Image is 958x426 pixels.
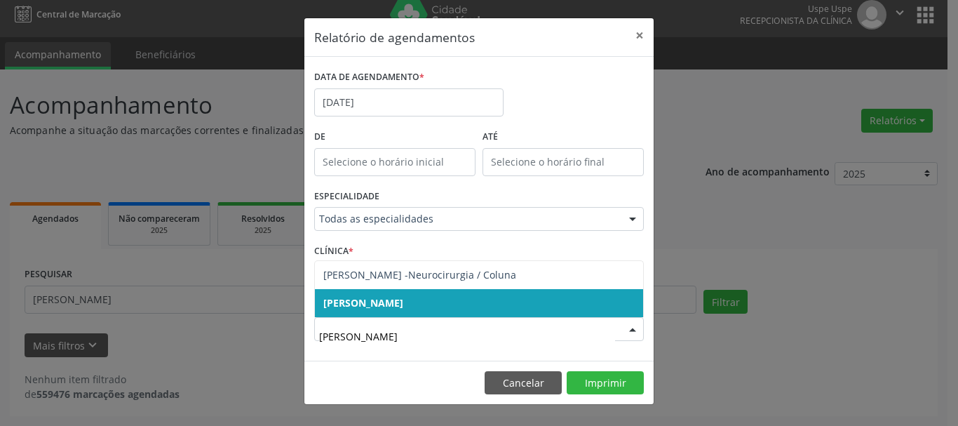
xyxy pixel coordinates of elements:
span: Todas as especialidades [319,212,615,226]
input: Selecione um profissional [319,322,615,350]
input: Selecione o horário inicial [314,148,475,176]
label: CLÍNICA [314,241,353,262]
span: [PERSON_NAME] -Neurocirurgia / Coluna [323,268,516,281]
label: ATÉ [483,126,644,148]
label: ESPECIALIDADE [314,186,379,208]
button: Imprimir [567,371,644,395]
h5: Relatório de agendamentos [314,28,475,46]
input: Selecione uma data ou intervalo [314,88,504,117]
span: [PERSON_NAME] [323,296,403,309]
input: Selecione o horário final [483,148,644,176]
label: De [314,126,475,148]
button: Close [626,18,654,53]
button: Cancelar [485,371,562,395]
label: DATA DE AGENDAMENTO [314,67,424,88]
